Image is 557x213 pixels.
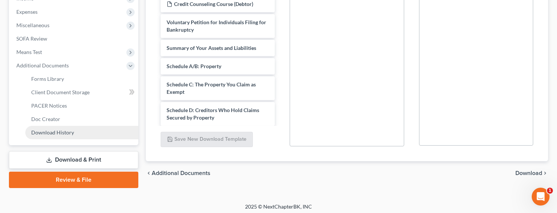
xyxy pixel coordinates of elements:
[31,116,60,122] span: Doc Creator
[16,9,38,15] span: Expenses
[25,126,138,139] a: Download History
[167,19,266,33] span: Voluntary Petition for Individuals Filing for Bankruptcy
[16,35,47,42] span: SOFA Review
[167,81,256,95] span: Schedule C: The Property You Claim as Exempt
[152,170,210,176] span: Additional Documents
[31,89,90,95] span: Client Document Storage
[167,45,256,51] span: Summary of Your Assets and Liabilities
[16,22,49,28] span: Miscellaneous
[31,102,67,109] span: PACER Notices
[146,170,152,176] i: chevron_left
[10,32,138,45] a: SOFA Review
[25,99,138,112] a: PACER Notices
[25,72,138,86] a: Forms Library
[167,107,259,121] span: Schedule D: Creditors Who Hold Claims Secured by Property
[25,112,138,126] a: Doc Creator
[532,188,550,206] iframe: Intercom live chat
[9,172,138,188] a: Review & File
[547,188,553,194] span: 1
[31,129,74,136] span: Download History
[515,170,542,176] span: Download
[167,63,221,69] span: Schedule A/B: Property
[25,86,138,99] a: Client Document Storage
[146,170,210,176] a: chevron_left Additional Documents
[161,132,253,147] button: Save New Download Template
[9,151,138,169] a: Download & Print
[174,1,253,7] span: Credit Counseling Course (Debtor)
[542,170,548,176] i: chevron_right
[16,49,42,55] span: Means Test
[16,62,69,69] span: Additional Documents
[515,170,548,176] button: Download chevron_right
[31,76,64,82] span: Forms Library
